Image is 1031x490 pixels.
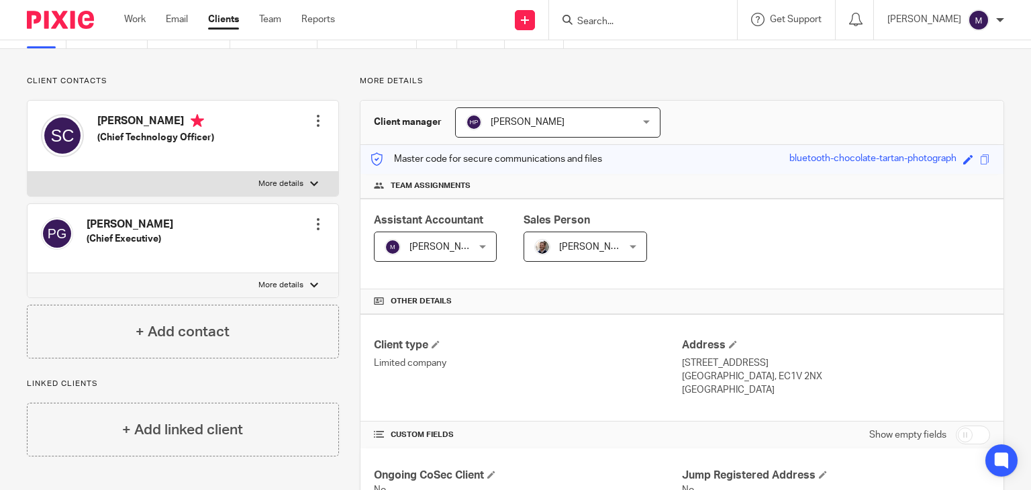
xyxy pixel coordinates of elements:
img: svg%3E [385,239,401,255]
div: bluetooth-chocolate-tartan-photograph [789,152,956,167]
p: More details [258,179,303,189]
a: Email [166,13,188,26]
a: Team [259,13,281,26]
a: Work [124,13,146,26]
h4: Jump Registered Address [682,469,990,483]
span: Get Support [770,15,822,24]
h4: + Add linked client [122,420,243,440]
input: Search [576,16,697,28]
h5: (Chief Technology Officer) [97,131,214,144]
p: More details [360,76,1004,87]
h4: [PERSON_NAME] [87,217,173,232]
h4: Client type [374,338,682,352]
span: Assistant Accountant [374,215,483,226]
img: svg%3E [41,217,73,250]
span: [PERSON_NAME] [559,242,633,252]
p: More details [258,280,303,291]
p: [GEOGRAPHIC_DATA], EC1V 2NX [682,370,990,383]
img: Matt%20Circle.png [534,239,550,255]
p: [PERSON_NAME] [887,13,961,26]
h5: (Chief Executive) [87,232,173,246]
h4: [PERSON_NAME] [97,114,214,131]
p: [STREET_ADDRESS] [682,356,990,370]
h4: CUSTOM FIELDS [374,430,682,440]
p: Master code for secure communications and files [371,152,602,166]
span: [PERSON_NAME] [491,117,564,127]
h4: Address [682,338,990,352]
h4: + Add contact [136,322,230,342]
a: Reports [301,13,335,26]
span: Sales Person [524,215,590,226]
p: [GEOGRAPHIC_DATA] [682,383,990,397]
h3: Client manager [374,115,442,129]
span: Team assignments [391,181,471,191]
p: Client contacts [27,76,339,87]
img: svg%3E [466,114,482,130]
p: Linked clients [27,379,339,389]
i: Primary [191,114,204,128]
img: svg%3E [41,114,84,157]
span: [PERSON_NAME] [409,242,483,252]
p: Limited company [374,356,682,370]
a: Clients [208,13,239,26]
label: Show empty fields [869,428,946,442]
h4: Ongoing CoSec Client [374,469,682,483]
span: Other details [391,296,452,307]
img: svg%3E [968,9,989,31]
img: Pixie [27,11,94,29]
